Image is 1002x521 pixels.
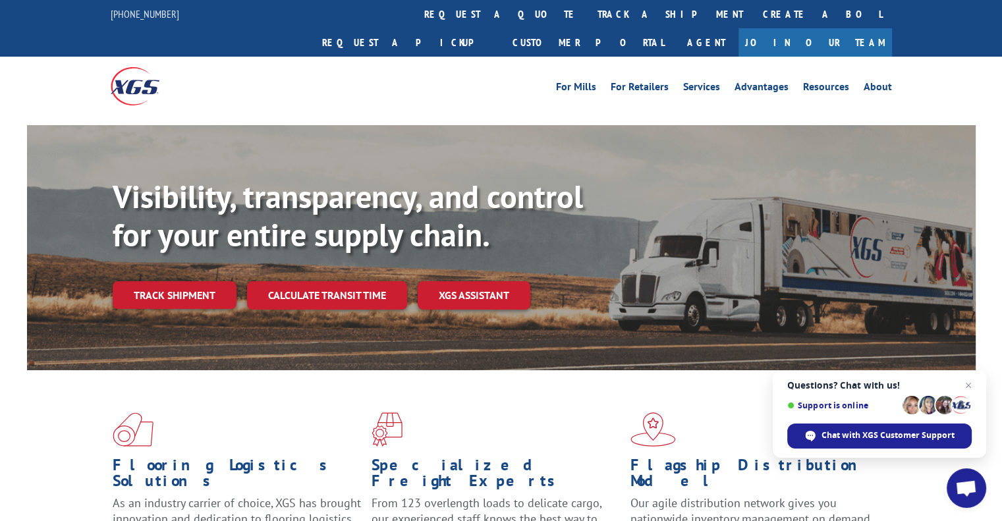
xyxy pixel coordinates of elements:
[803,82,849,96] a: Resources
[113,457,362,495] h1: Flooring Logistics Solutions
[611,82,669,96] a: For Retailers
[683,82,720,96] a: Services
[630,412,676,447] img: xgs-icon-flagship-distribution-model-red
[787,380,972,391] span: Questions? Chat with us!
[947,468,986,508] div: Open chat
[735,82,789,96] a: Advantages
[312,28,503,57] a: Request a pickup
[418,281,530,310] a: XGS ASSISTANT
[503,28,674,57] a: Customer Portal
[372,412,403,447] img: xgs-icon-focused-on-flooring-red
[630,457,879,495] h1: Flagship Distribution Model
[113,176,583,255] b: Visibility, transparency, and control for your entire supply chain.
[247,281,407,310] a: Calculate transit time
[113,281,237,309] a: Track shipment
[787,424,972,449] div: Chat with XGS Customer Support
[738,28,892,57] a: Join Our Team
[787,400,898,410] span: Support is online
[556,82,596,96] a: For Mills
[674,28,738,57] a: Agent
[821,429,955,441] span: Chat with XGS Customer Support
[111,7,179,20] a: [PHONE_NUMBER]
[864,82,892,96] a: About
[113,412,153,447] img: xgs-icon-total-supply-chain-intelligence-red
[372,457,621,495] h1: Specialized Freight Experts
[960,377,976,393] span: Close chat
